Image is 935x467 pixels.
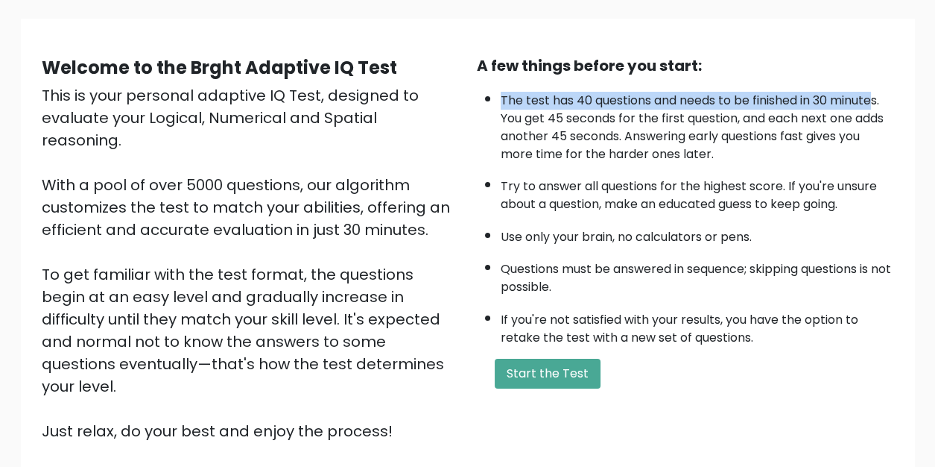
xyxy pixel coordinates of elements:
[501,221,894,246] li: Use only your brain, no calculators or pens.
[501,84,894,163] li: The test has 40 questions and needs to be finished in 30 minutes. You get 45 seconds for the firs...
[42,55,397,80] b: Welcome to the Brght Adaptive IQ Test
[501,253,894,296] li: Questions must be answered in sequence; skipping questions is not possible.
[42,84,459,442] div: This is your personal adaptive IQ Test, designed to evaluate your Logical, Numerical and Spatial ...
[501,304,894,347] li: If you're not satisfied with your results, you have the option to retake the test with a new set ...
[501,170,894,213] li: Try to answer all questions for the highest score. If you're unsure about a question, make an edu...
[495,359,600,389] button: Start the Test
[477,54,894,77] div: A few things before you start:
